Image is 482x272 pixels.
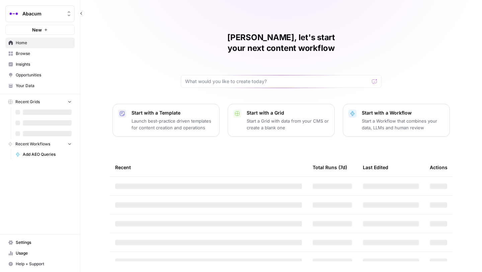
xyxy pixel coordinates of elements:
button: Start with a GridStart a Grid with data from your CMS or create a blank one [228,104,335,137]
p: Start with a Workflow [362,110,444,116]
p: Start with a Grid [247,110,329,116]
a: Usage [5,248,75,259]
div: Recent [115,158,302,177]
div: Total Runs (7d) [313,158,347,177]
a: Settings [5,237,75,248]
span: Add AEO Queries [23,151,72,157]
span: Usage [16,250,72,256]
span: New [32,26,42,33]
h1: [PERSON_NAME], let's start your next content workflow [181,32,382,54]
a: Add AEO Queries [12,149,75,160]
button: Start with a TemplateLaunch best-practice driven templates for content creation and operations [112,104,220,137]
button: New [5,25,75,35]
a: Browse [5,48,75,59]
button: Recent Workflows [5,139,75,149]
div: Actions [430,158,448,177]
a: Insights [5,59,75,70]
button: Start with a WorkflowStart a Workflow that combines your data, LLMs and human review [343,104,450,137]
span: Abacum [22,10,63,17]
p: Start a Grid with data from your CMS or create a blank one [247,118,329,131]
span: Recent Workflows [15,141,50,147]
a: Opportunities [5,70,75,80]
span: Help + Support [16,261,72,267]
button: Recent Grids [5,97,75,107]
button: Workspace: Abacum [5,5,75,22]
input: What would you like to create today? [185,78,369,85]
p: Start with a Template [132,110,214,116]
span: Insights [16,61,72,67]
span: Browse [16,51,72,57]
img: Abacum Logo [8,8,20,20]
button: Help + Support [5,259,75,269]
span: Recent Grids [15,99,40,105]
a: Home [5,38,75,48]
p: Start a Workflow that combines your data, LLMs and human review [362,118,444,131]
span: Home [16,40,72,46]
p: Launch best-practice driven templates for content creation and operations [132,118,214,131]
div: Last Edited [363,158,388,177]
a: Your Data [5,80,75,91]
span: Your Data [16,83,72,89]
span: Settings [16,240,72,246]
span: Opportunities [16,72,72,78]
